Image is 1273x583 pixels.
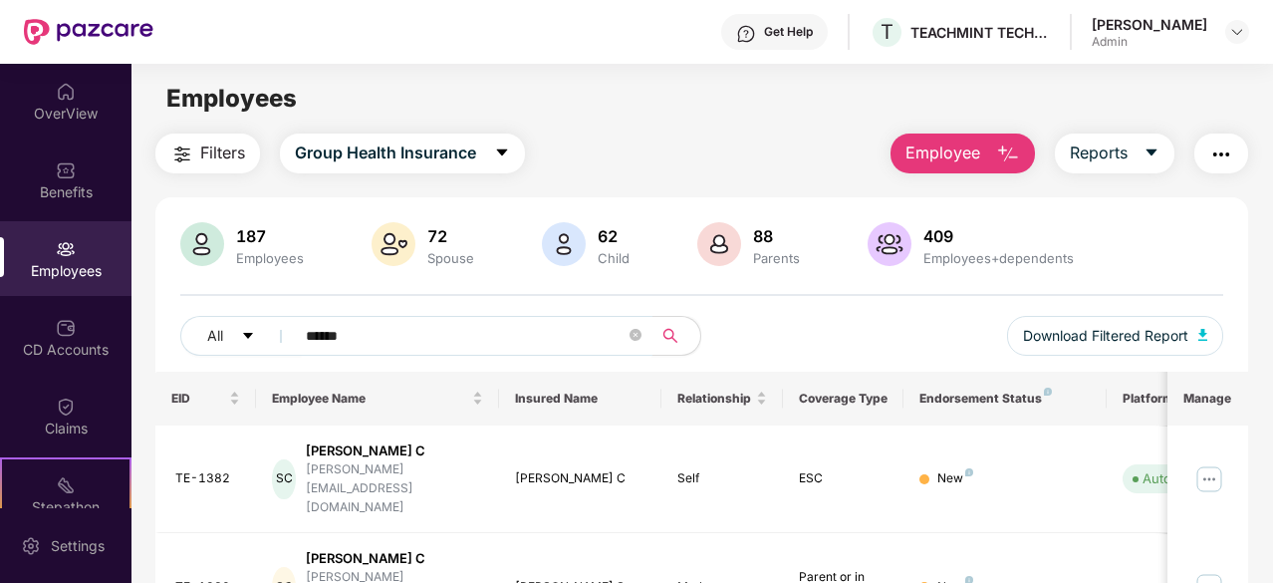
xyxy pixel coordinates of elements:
[736,24,756,44] img: svg+xml;base64,PHN2ZyBpZD0iSGVscC0zMngzMiIgeG1sbnM9Imh0dHA6Ly93d3cudzMub3JnLzIwMDAvc3ZnIiB3aWR0aD...
[965,468,973,476] img: svg+xml;base64,PHN2ZyB4bWxucz0iaHR0cDovL3d3dy53My5vcmcvMjAwMC9zdmciIHdpZHRoPSI4IiBoZWlnaHQ9IjgiIH...
[45,536,111,556] div: Settings
[891,134,1035,173] button: Employee
[1229,24,1245,40] img: svg+xml;base64,PHN2ZyBpZD0iRHJvcGRvd24tMzJ4MzIiIHhtbG5zPSJodHRwOi8vd3d3LnczLm9yZy8yMDAwL3N2ZyIgd2...
[919,391,1090,407] div: Endorsement Status
[1193,463,1225,495] img: manageButton
[295,141,476,165] span: Group Health Insurance
[56,160,76,180] img: svg+xml;base64,PHN2ZyBpZD0iQmVuZWZpdHMiIHhtbG5zPSJodHRwOi8vd3d3LnczLm9yZy8yMDAwL3N2ZyIgd2lkdGg9Ij...
[372,222,415,266] img: svg+xml;base64,PHN2ZyB4bWxucz0iaHR0cDovL3d3dy53My5vcmcvMjAwMC9zdmciIHhtbG5zOnhsaW5rPSJodHRwOi8vd3...
[423,226,478,246] div: 72
[1007,316,1224,356] button: Download Filtered Report
[1044,388,1052,396] img: svg+xml;base64,PHN2ZyB4bWxucz0iaHR0cDovL3d3dy53My5vcmcvMjAwMC9zdmciIHdpZHRoPSI4IiBoZWlnaHQ9IjgiIH...
[207,325,223,347] span: All
[232,250,308,266] div: Employees
[56,475,76,495] img: svg+xml;base64,PHN2ZyB4bWxucz0iaHR0cDovL3d3dy53My5vcmcvMjAwMC9zdmciIHdpZHRoPSIyMSIgaGVpZ2h0PSIyMC...
[1144,145,1159,162] span: caret-down
[1143,468,1222,488] div: Auto Verified
[155,134,260,173] button: Filters
[56,318,76,338] img: svg+xml;base64,PHN2ZyBpZD0iQ0RfQWNjb3VudHMiIGRhdGEtbmFtZT0iQ0QgQWNjb3VudHMiIHhtbG5zPSJodHRwOi8vd3...
[2,497,129,517] div: Stepathon
[677,391,752,407] span: Relationship
[651,328,690,344] span: search
[1209,143,1233,166] img: svg+xml;base64,PHN2ZyB4bWxucz0iaHR0cDovL3d3dy53My5vcmcvMjAwMC9zdmciIHdpZHRoPSIyNCIgaGVpZ2h0PSIyNC...
[499,372,661,426] th: Insured Name
[56,239,76,259] img: svg+xml;base64,PHN2ZyBpZD0iRW1wbG95ZWVzIiB4bWxucz0iaHR0cDovL3d3dy53My5vcmcvMjAwMC9zdmciIHdpZHRoPS...
[881,20,893,44] span: T
[306,460,483,517] div: [PERSON_NAME][EMAIL_ADDRESS][DOMAIN_NAME]
[56,397,76,417] img: svg+xml;base64,PHN2ZyBpZD0iQ2xhaW0iIHhtbG5zPSJodHRwOi8vd3d3LnczLm9yZy8yMDAwL3N2ZyIgd2lkdGg9IjIwIi...
[24,19,153,45] img: New Pazcare Logo
[171,391,226,407] span: EID
[783,372,904,426] th: Coverage Type
[180,316,302,356] button: Allcaret-down
[661,372,783,426] th: Relationship
[799,469,889,488] div: ESC
[232,226,308,246] div: 187
[166,84,297,113] span: Employees
[1092,15,1207,34] div: [PERSON_NAME]
[919,226,1078,246] div: 409
[868,222,911,266] img: svg+xml;base64,PHN2ZyB4bWxucz0iaHR0cDovL3d3dy53My5vcmcvMjAwMC9zdmciIHhtbG5zOnhsaW5rPSJodHRwOi8vd3...
[306,549,483,568] div: [PERSON_NAME] C
[651,316,701,356] button: search
[272,459,295,499] div: SC
[996,143,1020,166] img: svg+xml;base64,PHN2ZyB4bWxucz0iaHR0cDovL3d3dy53My5vcmcvMjAwMC9zdmciIHhtbG5zOnhsaW5rPSJodHRwOi8vd3...
[697,222,741,266] img: svg+xml;base64,PHN2ZyB4bWxucz0iaHR0cDovL3d3dy53My5vcmcvMjAwMC9zdmciIHhtbG5zOnhsaW5rPSJodHRwOi8vd3...
[910,23,1050,42] div: TEACHMINT TECHNOLOGIES PRIVATE LIMITED
[749,250,804,266] div: Parents
[423,250,478,266] div: Spouse
[1055,134,1174,173] button: Reportscaret-down
[919,250,1078,266] div: Employees+dependents
[494,145,510,162] span: caret-down
[594,250,634,266] div: Child
[200,141,245,165] span: Filters
[280,134,525,173] button: Group Health Insurancecaret-down
[21,536,41,556] img: svg+xml;base64,PHN2ZyBpZD0iU2V0dGluZy0yMHgyMCIgeG1sbnM9Imh0dHA6Ly93d3cudzMub3JnLzIwMDAvc3ZnIiB3aW...
[594,226,634,246] div: 62
[630,327,641,346] span: close-circle
[677,469,767,488] div: Self
[749,226,804,246] div: 88
[241,329,255,345] span: caret-down
[170,143,194,166] img: svg+xml;base64,PHN2ZyB4bWxucz0iaHR0cDovL3d3dy53My5vcmcvMjAwMC9zdmciIHdpZHRoPSIyNCIgaGVpZ2h0PSIyNC...
[542,222,586,266] img: svg+xml;base64,PHN2ZyB4bWxucz0iaHR0cDovL3d3dy53My5vcmcvMjAwMC9zdmciIHhtbG5zOnhsaW5rPSJodHRwOi8vd3...
[306,441,483,460] div: [PERSON_NAME] C
[175,469,241,488] div: TE-1382
[515,469,645,488] div: [PERSON_NAME] C
[155,372,257,426] th: EID
[1167,372,1248,426] th: Manage
[1123,391,1232,407] div: Platform Status
[256,372,499,426] th: Employee Name
[272,391,468,407] span: Employee Name
[905,141,980,165] span: Employee
[56,82,76,102] img: svg+xml;base64,PHN2ZyBpZD0iSG9tZSIgeG1sbnM9Imh0dHA6Ly93d3cudzMub3JnLzIwMDAvc3ZnIiB3aWR0aD0iMjAiIG...
[1198,329,1208,341] img: svg+xml;base64,PHN2ZyB4bWxucz0iaHR0cDovL3d3dy53My5vcmcvMjAwMC9zdmciIHhtbG5zOnhsaW5rPSJodHRwOi8vd3...
[1070,141,1128,165] span: Reports
[180,222,224,266] img: svg+xml;base64,PHN2ZyB4bWxucz0iaHR0cDovL3d3dy53My5vcmcvMjAwMC9zdmciIHhtbG5zOnhsaW5rPSJodHRwOi8vd3...
[1092,34,1207,50] div: Admin
[1023,325,1188,347] span: Download Filtered Report
[630,329,641,341] span: close-circle
[764,24,813,40] div: Get Help
[937,469,973,488] div: New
